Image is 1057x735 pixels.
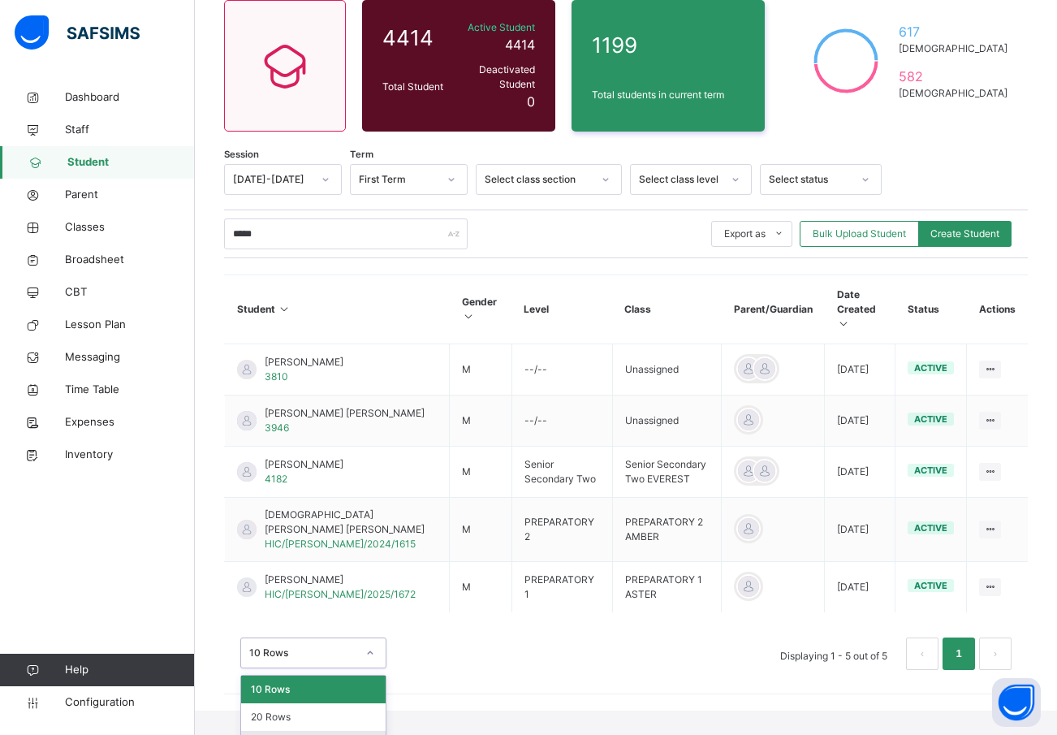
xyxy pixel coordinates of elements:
span: 3946 [265,422,289,434]
td: M [450,562,512,613]
span: active [914,522,947,534]
td: M [450,498,512,562]
div: Total Student [378,76,447,98]
span: Broadsheet [65,252,195,268]
td: PREPARATORY 1 [511,562,612,613]
span: HIC/[PERSON_NAME]/2024/1615 [265,538,416,550]
td: [DATE] [825,344,895,396]
span: [PERSON_NAME] [265,355,343,370]
td: M [450,447,512,498]
td: Unassigned [612,396,721,447]
td: PREPARATORY 1 ASTER [612,562,721,613]
td: [DATE] [825,396,895,447]
span: 582 [899,67,1007,86]
span: Bulk Upload Student [813,227,906,241]
th: Class [612,275,721,344]
span: Time Table [65,382,195,398]
li: Displaying 1 - 5 out of 5 [768,638,900,670]
span: Parent [65,187,195,203]
span: [PERSON_NAME] [PERSON_NAME] [265,406,425,421]
span: Total students in current term [592,88,744,102]
span: [DEMOGRAPHIC_DATA][PERSON_NAME] [PERSON_NAME] [265,508,437,537]
th: Actions [967,275,1028,344]
li: 上一页 [906,638,938,670]
span: Configuration [65,694,194,711]
th: Level [511,275,612,344]
td: M [450,396,512,447]
td: [DATE] [825,562,895,613]
span: 3810 [265,370,288,383]
a: 1 [951,643,966,664]
span: active [914,413,947,425]
span: Help [65,662,194,678]
td: --/-- [511,396,612,447]
span: 1199 [592,29,744,61]
span: 0 [527,93,535,110]
i: Sort in Ascending Order [837,318,851,330]
button: next page [979,638,1012,670]
span: Deactivated Student [451,63,535,92]
span: active [914,580,947,591]
span: 4182 [265,473,287,485]
div: First Term [359,172,438,187]
span: 617 [899,22,1007,41]
td: [DATE] [825,498,895,562]
span: Session [224,148,259,162]
div: Select status [769,172,852,187]
span: CBT [65,284,195,300]
th: Status [895,275,967,344]
span: [DEMOGRAPHIC_DATA] [899,41,1007,56]
div: 20 Rows [241,703,386,731]
span: [PERSON_NAME] [265,457,343,472]
span: Active Student [451,20,535,35]
button: prev page [906,638,938,670]
th: Student [225,275,450,344]
li: 下一页 [979,638,1012,670]
span: [DEMOGRAPHIC_DATA] [899,86,1007,101]
li: 1 [943,638,975,670]
span: active [914,465,947,476]
td: --/-- [511,344,612,396]
th: Parent/Guardian [722,275,825,344]
span: Expenses [65,414,195,430]
span: [PERSON_NAME] [265,573,416,587]
i: Sort in Ascending Order [278,303,291,315]
span: Inventory [65,447,195,463]
div: 10 Rows [241,676,386,703]
span: Term [350,148,373,162]
i: Sort in Ascending Order [462,310,476,322]
span: Staff [65,122,195,138]
td: Unassigned [612,344,721,396]
span: Export as [724,227,766,241]
span: HIC/[PERSON_NAME]/2025/1672 [265,588,416,600]
span: Messaging [65,349,195,365]
span: active [914,362,947,374]
td: Senior Secondary Two EVEREST [612,447,721,498]
span: Dashboard [65,89,195,106]
span: 4414 [505,37,535,53]
th: Date Created [825,275,895,344]
td: M [450,344,512,396]
span: Lesson Plan [65,317,195,333]
div: 10 Rows [249,646,356,660]
span: Classes [65,219,195,236]
div: Select class level [639,172,722,187]
td: PREPARATORY 2 [511,498,612,562]
div: [DATE]-[DATE] [233,172,312,187]
td: Senior Secondary Two [511,447,612,498]
span: 4414 [382,22,443,54]
span: Student [67,154,195,171]
td: [DATE] [825,447,895,498]
span: Create Student [930,227,999,241]
td: PREPARATORY 2 AMBER [612,498,721,562]
th: Gender [450,275,512,344]
button: Open asap [992,678,1041,727]
div: Select class section [485,172,592,187]
img: safsims [15,15,140,50]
